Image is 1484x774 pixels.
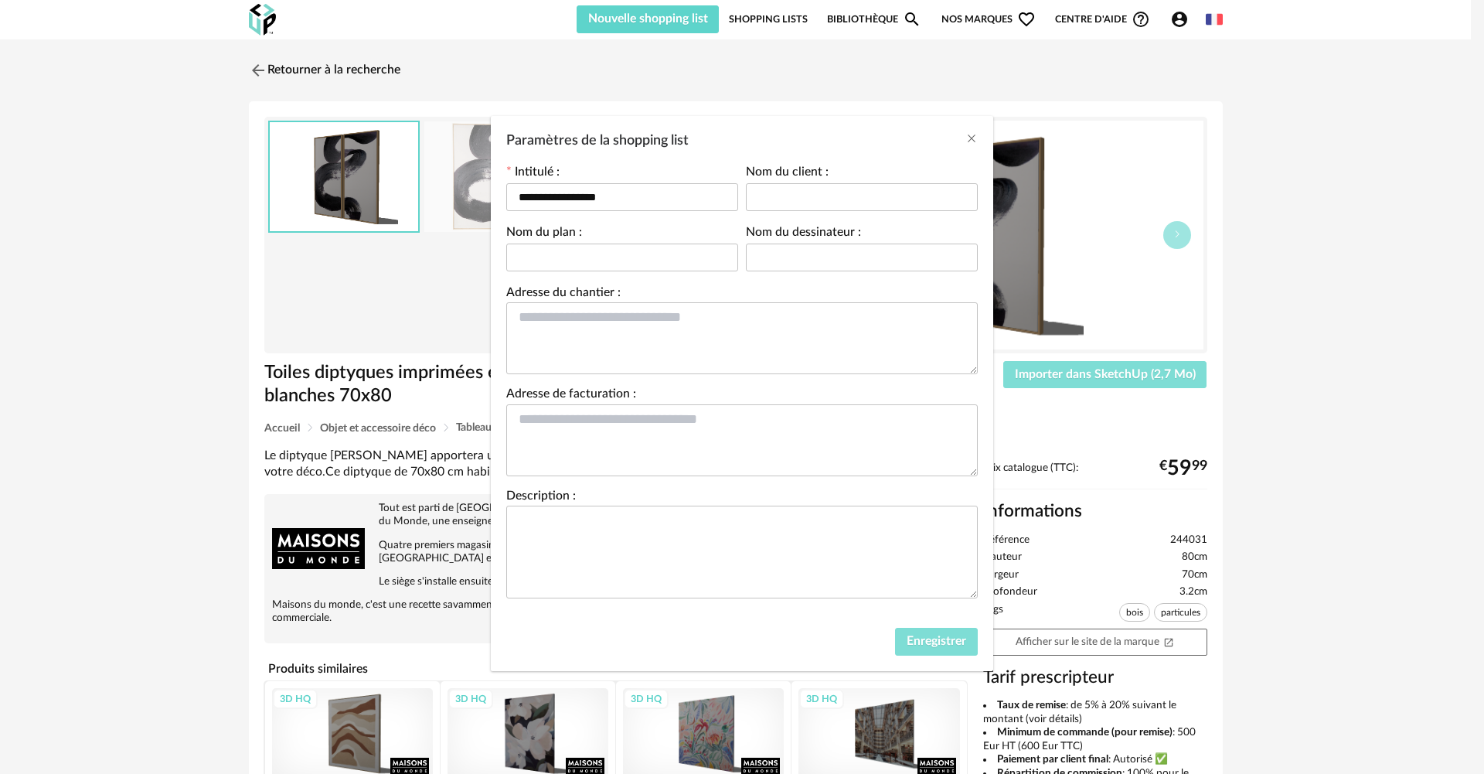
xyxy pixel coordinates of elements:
label: Nom du dessinateur : [746,227,861,242]
button: Enregistrer [895,628,978,656]
label: Nom du plan : [506,227,582,242]
span: Enregistrer [907,635,966,647]
label: Intitulé : [506,166,560,182]
button: Close [965,131,978,148]
div: Paramètres de la shopping list [491,116,993,670]
label: Adresse de facturation : [506,388,636,404]
span: Paramètres de la shopping list [506,134,689,148]
label: Nom du client : [746,166,829,182]
label: Description : [506,490,576,506]
label: Adresse du chantier : [506,287,621,302]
